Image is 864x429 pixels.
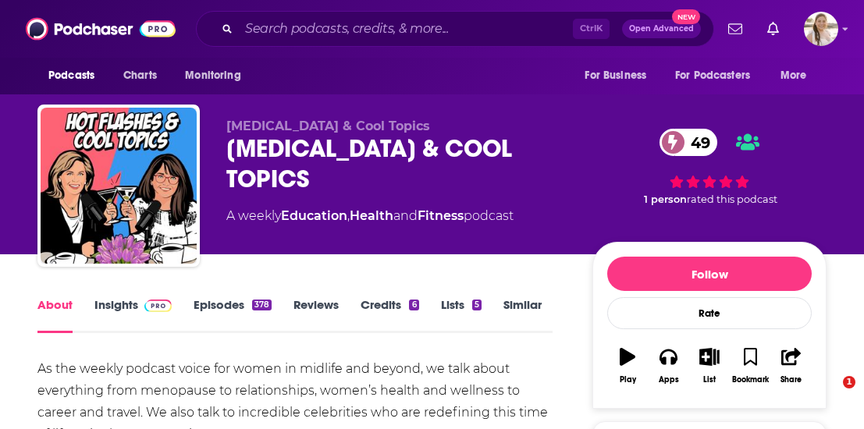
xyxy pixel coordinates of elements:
div: 49 1 personrated this podcast [592,119,827,215]
div: 378 [252,300,272,310]
div: Share [780,375,802,385]
button: open menu [770,61,827,90]
a: 49 [660,129,718,156]
button: open menu [574,61,666,90]
img: User Profile [804,12,838,46]
div: Play [620,375,636,385]
span: For Podcasters [675,65,750,87]
button: open menu [37,61,115,90]
div: Rate [607,297,812,329]
a: Reviews [293,297,339,333]
input: Search podcasts, credits, & more... [239,16,573,41]
button: Play [607,338,648,394]
img: HOT FLASHES & COOL TOPICS [41,108,197,264]
span: rated this podcast [687,193,777,205]
span: More [780,65,807,87]
button: Follow [607,257,812,291]
a: Show notifications dropdown [722,16,748,42]
a: Credits6 [361,297,418,333]
div: Bookmark [732,375,769,385]
span: Ctrl K [573,19,610,39]
div: List [703,375,716,385]
a: InsightsPodchaser Pro [94,297,172,333]
div: Apps [659,375,679,385]
span: New [672,9,700,24]
span: Logged in as acquavie [804,12,838,46]
a: Lists5 [441,297,482,333]
button: Share [771,338,812,394]
span: 49 [675,129,718,156]
button: open menu [665,61,773,90]
a: Fitness [418,208,464,223]
span: Podcasts [48,65,94,87]
span: [MEDICAL_DATA] & Cool Topics [226,119,430,133]
div: Search podcasts, credits, & more... [196,11,714,47]
div: 5 [472,300,482,310]
span: and [393,208,418,223]
span: Open Advanced [629,25,694,33]
button: Open AdvancedNew [622,19,701,38]
span: , [347,208,350,223]
img: Podchaser Pro [144,300,172,312]
div: A weekly podcast [226,207,514,225]
div: 6 [409,300,418,310]
a: Health [350,208,393,223]
a: Charts [113,61,166,90]
a: About [37,297,73,333]
span: For Business [585,65,646,87]
iframe: Intercom live chat [811,376,848,413]
span: 1 [843,376,855,388]
button: Apps [648,338,688,394]
a: Education [281,208,347,223]
button: List [689,338,730,394]
img: Podchaser - Follow, Share and Rate Podcasts [26,14,176,44]
a: Show notifications dropdown [761,16,785,42]
button: Show profile menu [804,12,838,46]
span: Monitoring [185,65,240,87]
span: 1 person [644,193,687,205]
a: Episodes378 [194,297,272,333]
button: open menu [174,61,261,90]
button: Bookmark [730,338,770,394]
span: Charts [123,65,157,87]
a: Similar [503,297,542,333]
